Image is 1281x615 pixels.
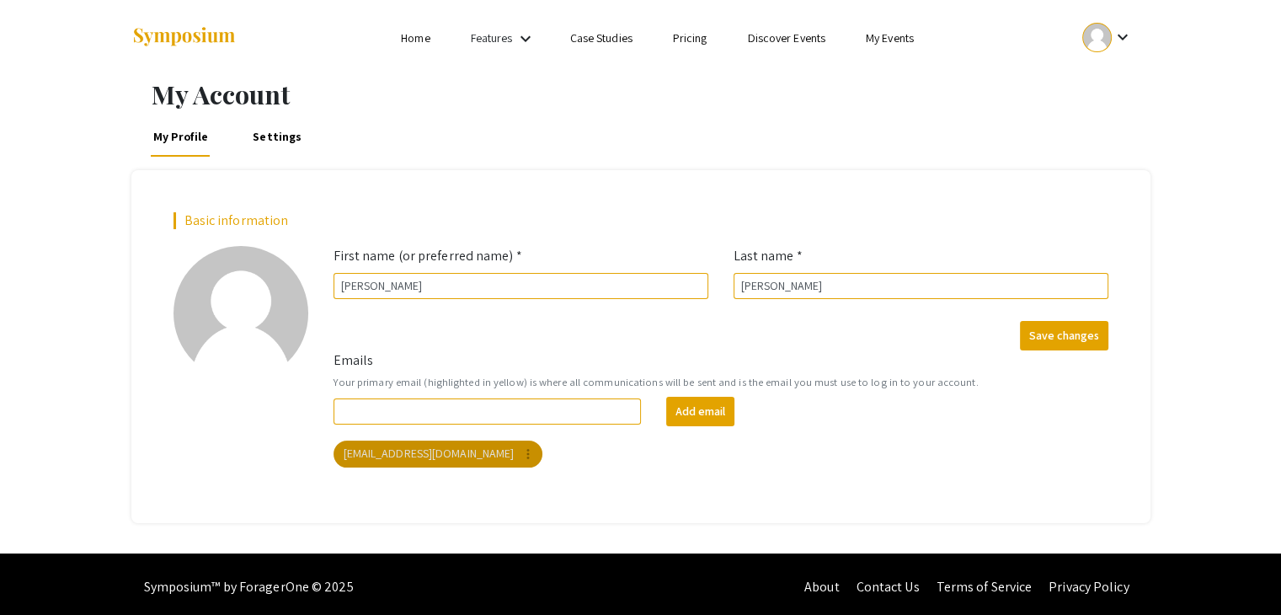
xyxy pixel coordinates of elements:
[152,79,1150,110] h1: My Account
[515,29,536,49] mat-icon: Expand Features list
[1065,19,1150,56] button: Expand account dropdown
[334,441,543,468] mat-chip: [EMAIL_ADDRESS][DOMAIN_NAME]
[666,397,734,426] button: Add email
[13,539,72,602] iframe: Chat
[673,30,707,45] a: Pricing
[250,116,305,157] a: Settings
[804,578,840,596] a: About
[334,374,1108,390] small: Your primary email (highlighted in yellow) is where all communications will be sent and is the em...
[856,578,919,596] a: Contact Us
[734,246,803,266] label: Last name *
[1020,321,1108,350] button: Save changes
[520,447,536,462] mat-icon: more_vert
[471,30,513,45] a: Features
[330,437,547,471] app-email-chip: Your primary email
[334,437,1108,471] mat-chip-list: Your emails
[401,30,430,45] a: Home
[173,212,1108,228] h2: Basic information
[866,30,914,45] a: My Events
[936,578,1032,596] a: Terms of Service
[1049,578,1129,596] a: Privacy Policy
[334,246,522,266] label: First name (or preferred name) *
[1112,27,1132,47] mat-icon: Expand account dropdown
[747,30,825,45] a: Discover Events
[150,116,211,157] a: My Profile
[334,350,374,371] label: Emails
[570,30,632,45] a: Case Studies
[131,26,237,49] img: Symposium by ForagerOne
